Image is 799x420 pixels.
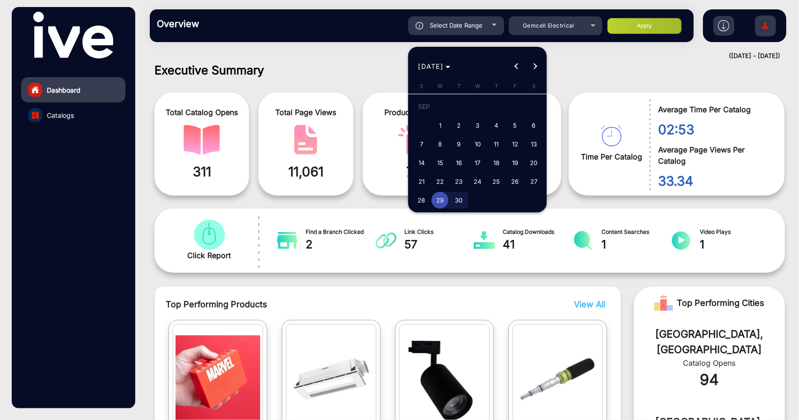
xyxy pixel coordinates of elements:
button: September 20, 2025 [524,153,543,172]
button: September 11, 2025 [487,135,506,153]
button: September 13, 2025 [524,135,543,153]
button: September 10, 2025 [468,135,487,153]
button: September 4, 2025 [487,116,506,135]
button: September 7, 2025 [412,135,431,153]
button: Previous month [507,57,526,76]
button: September 26, 2025 [506,172,524,191]
td: SEP [412,97,543,116]
button: September 27, 2025 [524,172,543,191]
span: 1 [432,117,448,134]
span: T [457,83,461,89]
span: 6 [525,117,542,134]
button: September 29, 2025 [431,191,449,210]
span: 8 [432,136,448,152]
button: September 15, 2025 [431,153,449,172]
button: September 6, 2025 [524,116,543,135]
span: F [513,83,517,89]
button: September 14, 2025 [412,153,431,172]
button: September 12, 2025 [506,135,524,153]
button: September 18, 2025 [487,153,506,172]
span: S [532,83,535,89]
span: 10 [469,136,486,152]
button: September 16, 2025 [449,153,468,172]
span: 14 [413,154,430,171]
button: September 5, 2025 [506,116,524,135]
span: 3 [469,117,486,134]
span: 16 [450,154,467,171]
button: September 30, 2025 [449,191,468,210]
button: September 25, 2025 [487,172,506,191]
button: September 8, 2025 [431,135,449,153]
span: 29 [432,192,448,209]
span: 7 [413,136,430,152]
span: 5 [506,117,523,134]
span: 18 [488,154,505,171]
span: 17 [469,154,486,171]
span: 13 [525,136,542,152]
button: Choose month and year [415,58,454,75]
button: Next month [526,57,544,76]
span: 23 [450,173,467,190]
span: 20 [525,154,542,171]
span: 28 [413,192,430,209]
button: September 19, 2025 [506,153,524,172]
span: 11 [488,136,505,152]
span: T [495,83,498,89]
button: September 3, 2025 [468,116,487,135]
span: 21 [413,173,430,190]
span: W [475,83,480,89]
button: September 23, 2025 [449,172,468,191]
button: September 22, 2025 [431,172,449,191]
span: 12 [506,136,523,152]
span: 26 [506,173,523,190]
button: September 21, 2025 [412,172,431,191]
button: September 9, 2025 [449,135,468,153]
button: September 24, 2025 [468,172,487,191]
span: 9 [450,136,467,152]
span: 25 [488,173,505,190]
span: M [438,83,442,89]
span: [DATE] [418,62,444,70]
span: 19 [506,154,523,171]
span: 15 [432,154,448,171]
span: 27 [525,173,542,190]
span: 2 [450,117,467,134]
span: 22 [432,173,448,190]
span: 4 [488,117,505,134]
button: September 2, 2025 [449,116,468,135]
button: September 17, 2025 [468,153,487,172]
button: September 1, 2025 [431,116,449,135]
span: S [420,83,423,89]
span: 30 [450,192,467,209]
button: September 28, 2025 [412,191,431,210]
span: 24 [469,173,486,190]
